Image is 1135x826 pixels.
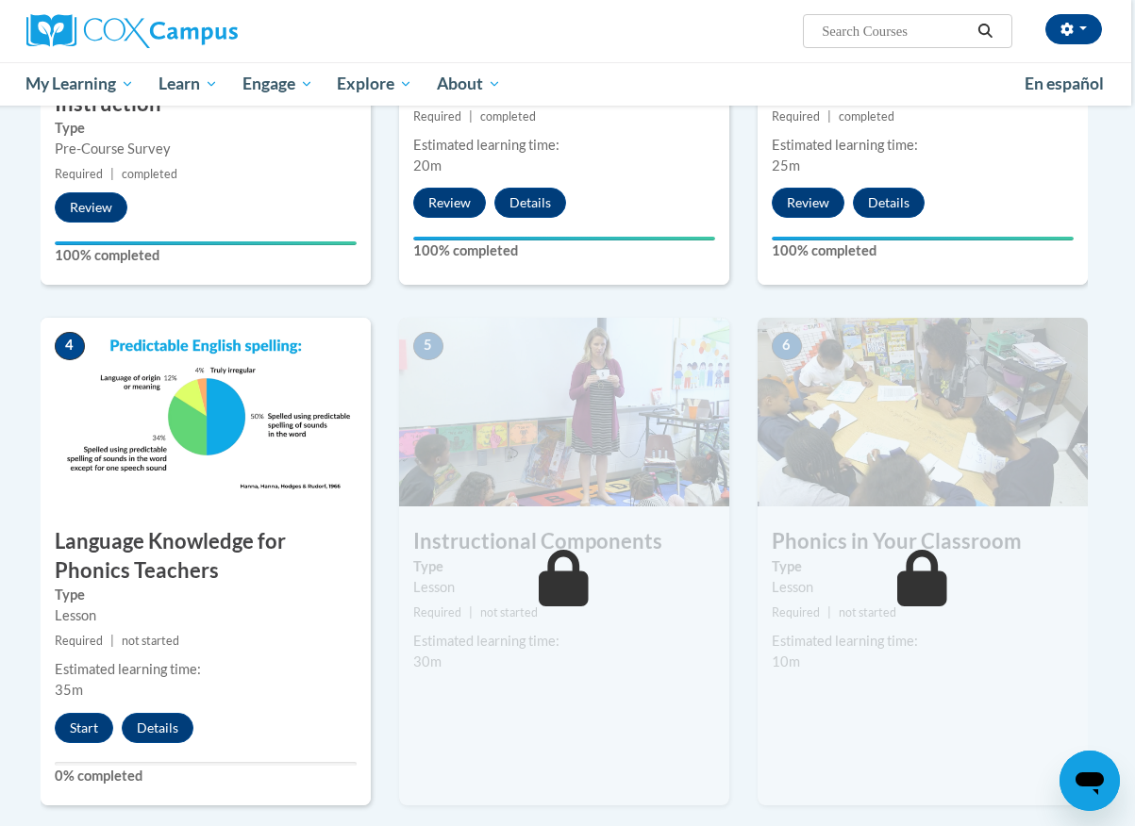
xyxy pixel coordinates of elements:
div: Your progress [55,241,357,245]
button: Details [853,188,925,218]
div: Pre-Course Survey [55,139,357,159]
a: Explore [325,62,425,106]
span: Required [55,634,103,648]
div: Main menu [12,62,1116,106]
div: Estimated learning time: [413,135,715,156]
span: | [469,109,473,124]
div: Estimated learning time: [772,631,1074,652]
span: Required [772,109,820,124]
a: My Learning [14,62,147,106]
span: 25m [772,157,800,173]
h3: Phonics in Your Classroom [758,527,1088,556]
a: Cox Campus [26,14,366,48]
span: | [110,167,114,181]
span: Required [413,109,461,124]
span: Required [772,605,820,619]
span: Learn [159,73,218,95]
img: Course Image [758,318,1088,506]
img: Cox Campus [26,14,238,48]
button: Review [772,188,844,218]
span: | [469,605,473,619]
label: Type [772,556,1074,577]
div: Lesson [413,577,715,598]
h3: Language Knowledge for Phonics Teachers [41,527,371,586]
div: Lesson [55,605,357,626]
button: Review [413,188,486,218]
button: Review [55,192,127,223]
label: Type [55,118,357,139]
div: Your progress [772,237,1074,240]
a: About [425,62,513,106]
div: Lesson [772,577,1074,598]
span: 10m [772,653,800,669]
div: Your progress [413,237,715,240]
span: | [827,605,831,619]
img: Course Image [41,318,371,506]
img: Course Image [399,318,729,506]
button: Details [122,713,193,743]
span: En español [1025,74,1104,93]
span: Engage [242,73,313,95]
button: Start [55,713,113,743]
span: 6 [772,332,802,360]
div: Estimated learning time: [55,659,357,680]
span: 30m [413,653,442,669]
a: En español [1012,64,1116,104]
label: Type [55,585,357,605]
span: Required [413,605,461,619]
span: not started [122,634,179,648]
button: Search [971,20,999,42]
span: 35m [55,682,83,698]
h3: Instructional Components [399,527,729,556]
div: Estimated learning time: [772,135,1074,156]
a: Engage [230,62,325,106]
label: 100% completed [55,245,357,266]
input: Search Courses [820,20,971,42]
span: completed [480,109,536,124]
label: Type [413,556,715,577]
label: 100% completed [413,240,715,261]
button: Details [494,188,566,218]
span: 4 [55,332,85,360]
iframe: Button to launch messaging window [1060,751,1120,811]
span: About [437,73,501,95]
span: Explore [337,73,412,95]
span: 20m [413,157,442,173]
button: Account Settings [1045,14,1102,44]
label: 100% completed [772,240,1074,261]
span: not started [839,605,896,619]
span: Required [55,167,103,181]
div: Estimated learning time: [413,631,715,652]
span: not started [480,605,538,619]
span: completed [122,167,177,181]
span: completed [839,109,894,124]
span: | [110,634,114,648]
a: Learn [146,62,230,106]
label: 0% completed [55,766,357,786]
span: My Learning [25,73,134,95]
span: 5 [413,332,443,360]
span: | [827,109,831,124]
